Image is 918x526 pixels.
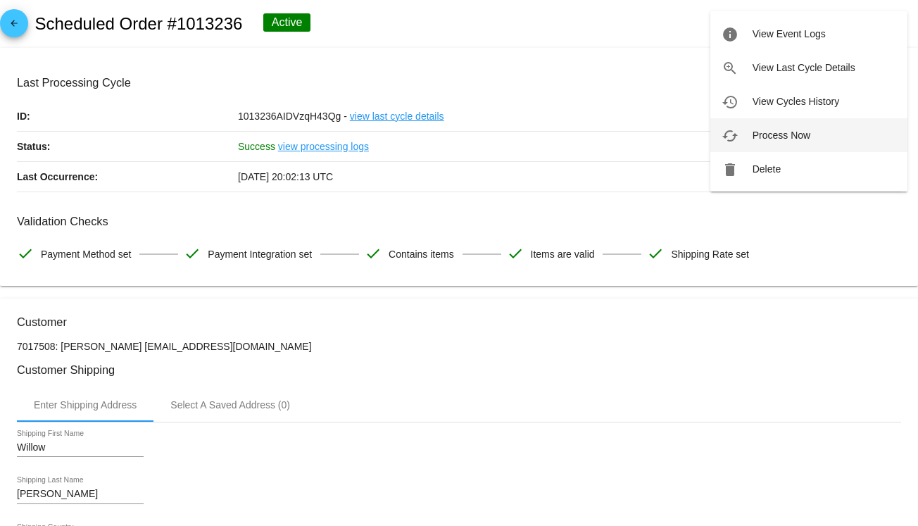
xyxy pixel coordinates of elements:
span: Delete [753,163,781,175]
mat-icon: delete [722,161,738,178]
span: View Event Logs [753,28,826,39]
mat-icon: info [722,26,738,43]
span: Process Now [753,130,810,141]
mat-icon: history [722,94,738,111]
mat-icon: zoom_in [722,60,738,77]
mat-icon: cached [722,127,738,144]
span: View Cycles History [753,96,839,107]
span: View Last Cycle Details [753,62,855,73]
